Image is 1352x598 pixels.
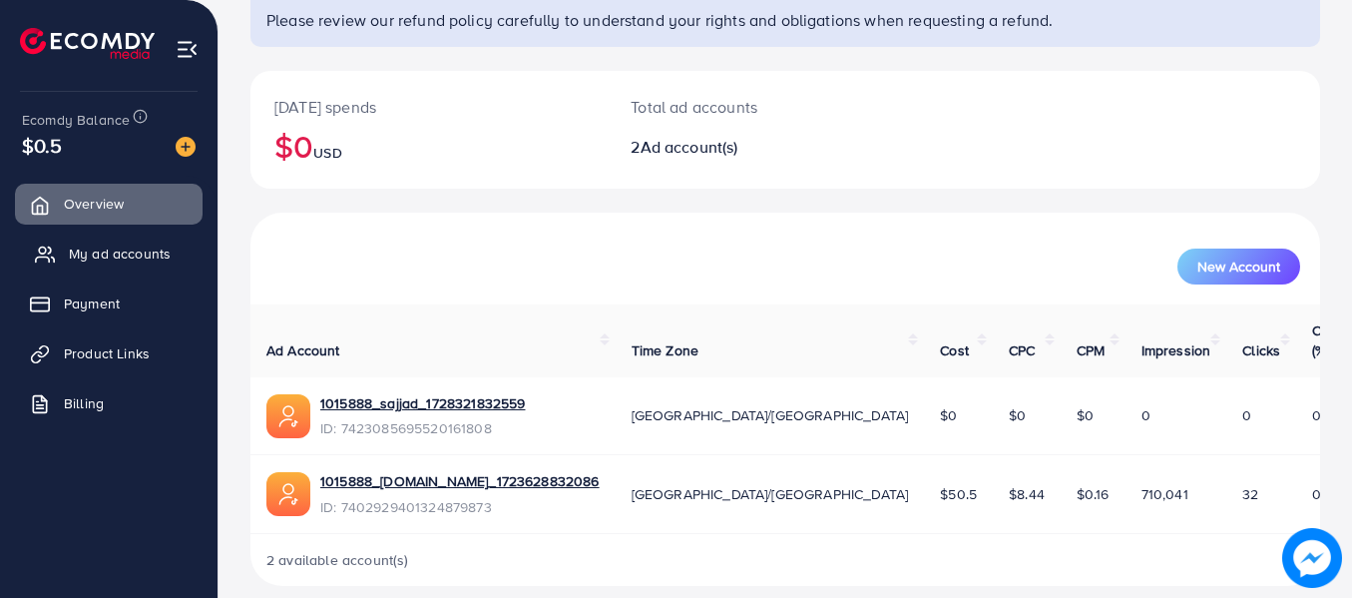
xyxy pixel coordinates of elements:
span: Product Links [64,343,150,363]
span: $0 [1077,405,1094,425]
span: 2 available account(s) [266,550,409,570]
span: [GEOGRAPHIC_DATA]/[GEOGRAPHIC_DATA] [632,484,909,504]
span: $0.5 [22,131,63,160]
span: New Account [1197,260,1280,274]
p: Please review our refund policy carefully to understand your rights and obligations when requesti... [266,8,1308,32]
span: ID: 7423085695520161808 [320,418,525,438]
a: Billing [15,383,203,423]
img: image [176,137,196,157]
span: $8.44 [1009,484,1045,504]
img: ic-ads-acc.e4c84228.svg [266,472,310,516]
span: Overview [64,194,124,214]
span: Clicks [1242,340,1280,360]
img: ic-ads-acc.e4c84228.svg [266,394,310,438]
h2: 2 [631,138,850,157]
a: Overview [15,184,203,224]
span: Time Zone [632,340,698,360]
span: CPC [1009,340,1035,360]
span: Ad account(s) [641,136,738,158]
span: 0 [1242,405,1251,425]
span: $50.5 [940,484,977,504]
p: [DATE] spends [274,95,583,119]
a: My ad accounts [15,234,203,274]
span: 710,041 [1141,484,1188,504]
span: $0.16 [1077,484,1110,504]
span: 0 [1141,405,1150,425]
span: CPM [1077,340,1105,360]
span: $0 [1009,405,1026,425]
span: Ecomdy Balance [22,110,130,130]
p: Total ad accounts [631,95,850,119]
h2: $0 [274,127,583,165]
span: 32 [1242,484,1258,504]
button: New Account [1177,249,1300,285]
span: ID: 7402929401324879873 [320,497,600,517]
span: 0 [1312,405,1321,425]
span: Billing [64,393,104,413]
span: Payment [64,294,120,313]
a: 1015888_sajjad_1728321832559 [320,393,525,413]
a: Payment [15,284,203,323]
span: CTR (%) [1312,320,1338,360]
img: logo [20,28,155,59]
span: $0 [940,405,957,425]
span: [GEOGRAPHIC_DATA]/[GEOGRAPHIC_DATA] [632,405,909,425]
span: Cost [940,340,969,360]
img: menu [176,38,199,61]
a: Product Links [15,333,203,373]
img: image [1282,528,1342,588]
span: Ad Account [266,340,340,360]
a: 1015888_[DOMAIN_NAME]_1723628832086 [320,471,600,491]
span: 0.01 [1312,484,1339,504]
span: My ad accounts [69,244,171,264]
span: USD [313,143,341,163]
span: Impression [1141,340,1211,360]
